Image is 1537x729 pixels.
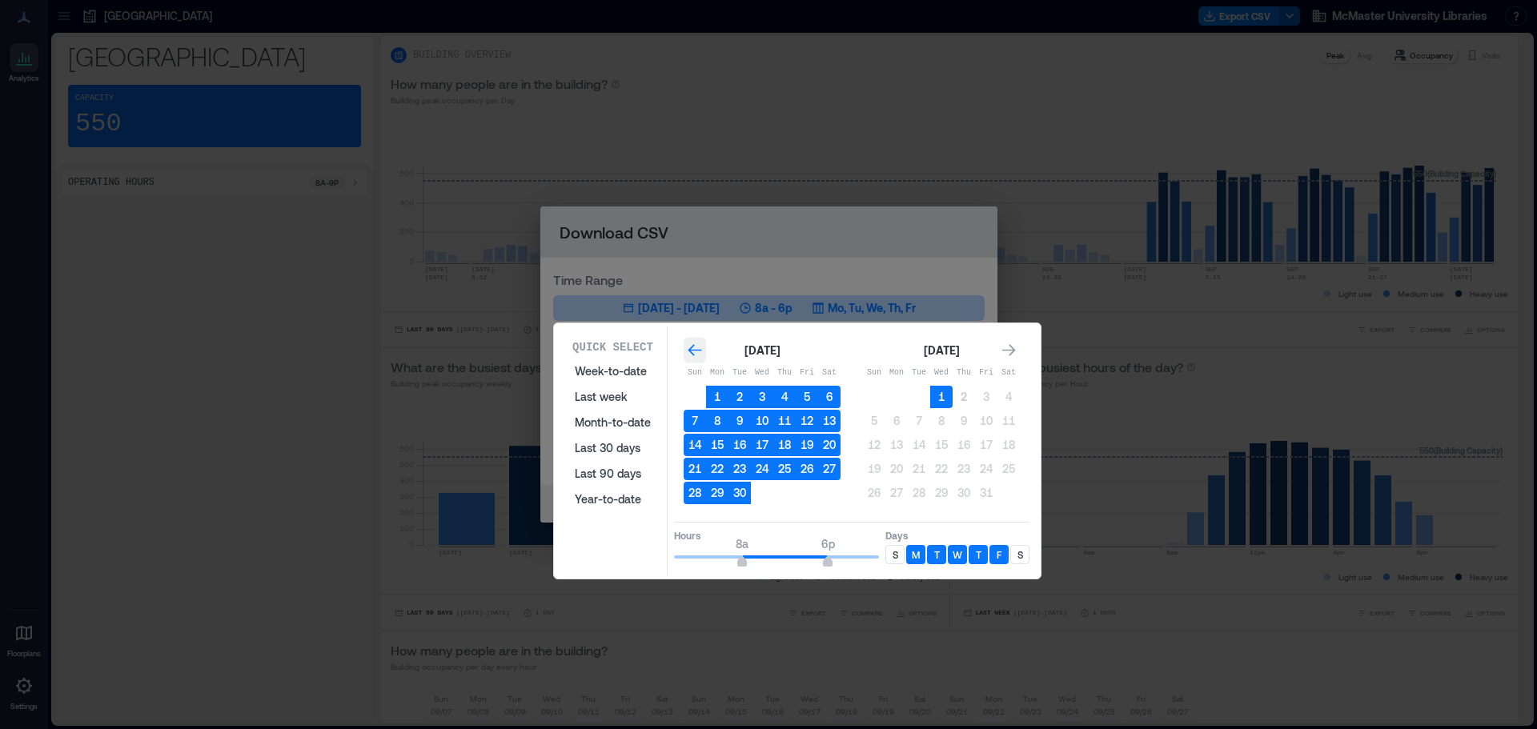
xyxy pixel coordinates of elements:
button: 19 [863,458,885,480]
button: 20 [818,434,841,456]
button: 7 [684,410,706,432]
th: Monday [706,362,728,384]
p: Quick Select [572,339,653,355]
button: 10 [975,410,997,432]
button: 3 [751,386,773,408]
button: 24 [975,458,997,480]
button: 18 [997,434,1020,456]
p: Sat [997,367,1020,379]
button: 15 [930,434,953,456]
th: Thursday [773,362,796,384]
p: Fri [796,367,818,379]
button: 27 [818,458,841,480]
p: Thu [953,367,975,379]
button: 24 [751,458,773,480]
th: Wednesday [930,362,953,384]
button: Last 90 days [565,461,660,487]
button: Go to previous month [684,339,706,362]
button: 12 [796,410,818,432]
button: Go to next month [997,339,1020,362]
button: 17 [975,434,997,456]
button: 3 [975,386,997,408]
button: 11 [773,410,796,432]
button: 25 [997,458,1020,480]
button: 23 [728,458,751,480]
p: Sun [863,367,885,379]
button: 6 [885,410,908,432]
button: 1 [930,386,953,408]
button: 20 [885,458,908,480]
th: Friday [796,362,818,384]
button: 12 [863,434,885,456]
span: 8a [736,537,748,551]
button: 5 [863,410,885,432]
p: Sat [818,367,841,379]
th: Wednesday [751,362,773,384]
button: 7 [908,410,930,432]
button: 2 [728,386,751,408]
p: Mon [885,367,908,379]
button: 19 [796,434,818,456]
p: T [976,548,981,561]
button: 28 [684,482,706,504]
button: 13 [818,410,841,432]
th: Sunday [684,362,706,384]
button: 15 [706,434,728,456]
button: 30 [728,482,751,504]
th: Thursday [953,362,975,384]
button: 16 [953,434,975,456]
div: [DATE] [919,341,964,360]
button: 11 [997,410,1020,432]
button: 14 [908,434,930,456]
button: 18 [773,434,796,456]
button: 6 [818,386,841,408]
p: Tue [728,367,751,379]
button: 29 [930,482,953,504]
p: Thu [773,367,796,379]
p: S [1017,548,1023,561]
button: 22 [706,458,728,480]
button: Last 30 days [565,435,660,461]
th: Tuesday [728,362,751,384]
th: Friday [975,362,997,384]
button: 25 [773,458,796,480]
p: Fri [975,367,997,379]
p: Sun [684,367,706,379]
button: 26 [796,458,818,480]
button: 2 [953,386,975,408]
button: 9 [953,410,975,432]
button: 17 [751,434,773,456]
p: T [934,548,940,561]
button: 10 [751,410,773,432]
button: Month-to-date [565,410,660,435]
button: 26 [863,482,885,504]
button: 5 [796,386,818,408]
p: Hours [674,529,879,542]
button: 14 [684,434,706,456]
button: 1 [706,386,728,408]
p: Wed [930,367,953,379]
p: W [953,548,962,561]
p: Days [885,529,1029,542]
th: Monday [885,362,908,384]
p: M [912,548,920,561]
button: 22 [930,458,953,480]
button: 8 [706,410,728,432]
button: 30 [953,482,975,504]
th: Tuesday [908,362,930,384]
button: 23 [953,458,975,480]
p: Mon [706,367,728,379]
button: 8 [930,410,953,432]
span: 6p [821,537,835,551]
button: 16 [728,434,751,456]
button: 13 [885,434,908,456]
button: 27 [885,482,908,504]
button: 4 [997,386,1020,408]
p: Tue [908,367,930,379]
div: [DATE] [740,341,785,360]
button: Week-to-date [565,358,660,384]
button: 9 [728,410,751,432]
p: S [893,548,898,561]
button: 28 [908,482,930,504]
button: 21 [908,458,930,480]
